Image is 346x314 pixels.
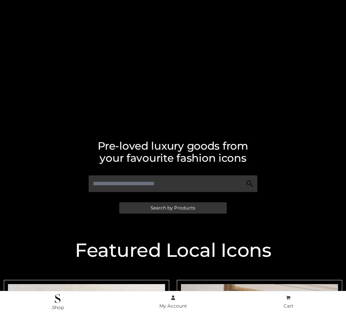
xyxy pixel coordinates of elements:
span: .Shop [51,305,64,310]
h2: Pre-loved luxury goods from your favourite fashion icons [4,140,342,164]
a: Search by Products [119,202,227,214]
span: Search by Products [151,206,195,210]
img: .Shop [55,294,61,303]
img: Search Icon [246,180,254,187]
a: Cart [231,294,346,311]
span: Cart [284,303,293,309]
span: My Account [159,303,187,309]
a: My Account [115,294,231,311]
